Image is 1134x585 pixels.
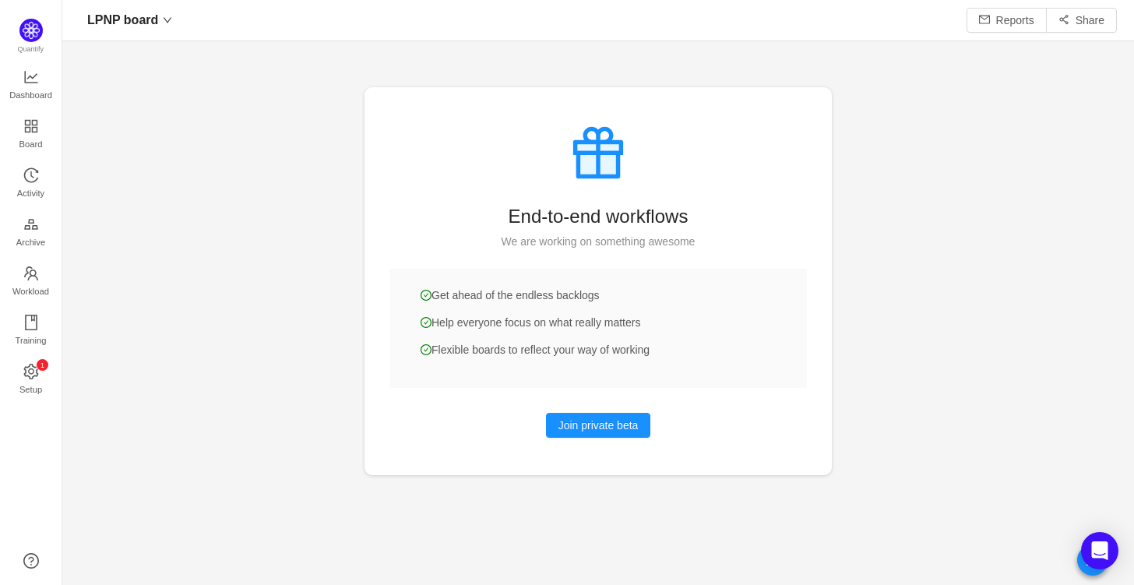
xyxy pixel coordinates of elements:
[23,70,39,101] a: Dashboard
[19,374,42,405] span: Setup
[17,178,44,209] span: Activity
[40,359,44,371] p: 1
[23,315,39,347] a: Training
[15,325,46,356] span: Training
[23,217,39,248] a: Archive
[23,168,39,199] a: Activity
[163,16,172,25] i: icon: down
[23,119,39,150] a: Board
[23,266,39,281] i: icon: team
[1081,532,1118,569] div: Open Intercom Messenger
[23,118,39,134] i: icon: appstore
[1077,544,1108,576] button: icon: calendar
[87,8,158,33] span: LPNP board
[23,364,39,379] i: icon: setting
[19,19,43,42] img: Quantify
[546,413,651,438] button: Join private beta
[23,167,39,183] i: icon: history
[16,227,45,258] span: Archive
[23,553,39,569] a: icon: question-circle
[18,45,44,53] span: Quantify
[23,315,39,330] i: icon: book
[37,359,48,371] sup: 1
[23,217,39,232] i: icon: gold
[9,79,52,111] span: Dashboard
[23,365,39,396] a: icon: settingSetup
[23,69,39,85] i: icon: line-chart
[967,8,1047,33] button: icon: mailReports
[1046,8,1117,33] button: icon: share-altShare
[19,129,43,160] span: Board
[12,276,49,307] span: Workload
[23,266,39,298] a: Workload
